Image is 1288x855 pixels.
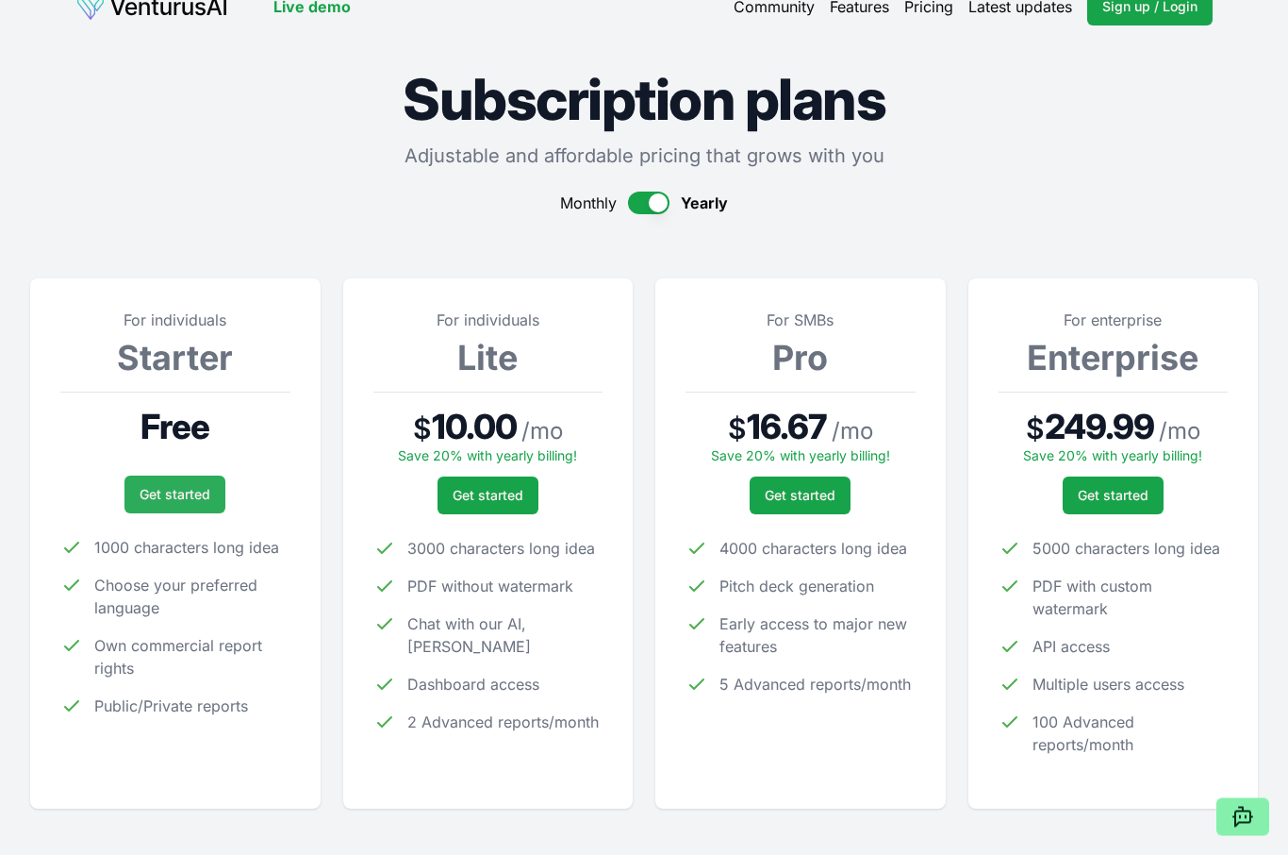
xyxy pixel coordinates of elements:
span: 2 Advanced reports/month [407,712,599,734]
span: Yearly [681,193,728,215]
span: 16.67 [747,409,828,446]
span: 1000 characters long idea [94,537,279,560]
span: Save 20% with yearly billing! [1023,448,1202,464]
span: PDF with custom watermark [1032,576,1229,621]
span: 3000 characters long idea [407,538,595,561]
span: Choose your preferred language [94,575,290,620]
span: Own commercial report rights [94,635,290,680]
span: 5000 characters long idea [1032,538,1220,561]
span: API access [1032,636,1110,659]
a: Get started [438,478,538,515]
p: For individuals [373,310,603,332]
h3: Pro [685,340,916,377]
span: Monthly [560,193,617,215]
span: Free [140,409,209,446]
span: Public/Private reports [94,696,248,718]
span: / mo [832,417,873,447]
h3: Enterprise [999,340,1229,377]
p: For individuals [60,310,290,332]
span: 4000 characters long idea [719,538,907,561]
a: Get started [124,477,225,514]
span: Pitch deck generation [719,576,874,598]
h1: Subscription plans [30,72,1258,128]
span: Save 20% with yearly billing! [398,448,577,464]
span: Chat with our AI, [PERSON_NAME] [407,613,603,659]
h3: Starter [60,340,290,377]
span: PDF without watermark [407,576,573,598]
span: Early access to major new features [719,613,916,659]
span: $ [413,412,432,446]
span: Save 20% with yearly billing! [711,448,890,464]
span: 5 Advanced reports/month [719,674,911,696]
a: Get started [1063,478,1164,515]
p: For SMBs [685,310,916,332]
span: Dashboard access [407,674,539,696]
span: / mo [521,417,563,447]
span: Multiple users access [1032,674,1184,696]
p: For enterprise [999,310,1229,332]
span: $ [728,412,747,446]
span: 249.99 [1045,409,1155,446]
a: Get started [750,478,850,515]
h3: Lite [373,340,603,377]
p: Adjustable and affordable pricing that grows with you [30,143,1258,170]
span: 100 Advanced reports/month [1032,712,1229,757]
span: / mo [1159,417,1200,447]
span: $ [1026,412,1045,446]
span: 10.00 [432,409,518,446]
